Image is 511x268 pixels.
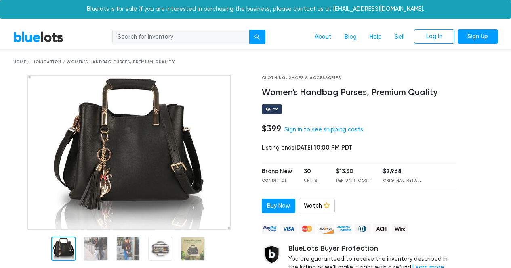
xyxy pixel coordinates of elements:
div: Per Unit Cost [336,178,371,184]
img: diners_club-c48f30131b33b1bb0e5d0e2dbd43a8bea4cb12cb2961413e2f4250e06c020426.png [355,224,371,234]
img: mastercard-42073d1d8d11d6635de4c079ffdb20a4f30a903dc55d1612383a1b395dd17f39.png [299,224,315,234]
a: Log In [414,29,454,44]
a: Blog [338,29,363,45]
a: BlueLots [13,31,63,43]
h4: Women's Handbag Purses, Premium Quality [262,87,457,98]
div: Units [304,178,324,184]
div: $2,968 [383,167,422,176]
div: 30 [304,167,324,176]
a: About [308,29,338,45]
a: Help [363,29,388,45]
div: Original Retail [383,178,422,184]
div: $13.30 [336,167,371,176]
img: wire-908396882fe19aaaffefbd8e17b12f2f29708bd78693273c0e28e3a24408487f.png [392,224,408,234]
div: Brand New [262,167,292,176]
img: visa-79caf175f036a155110d1892330093d4c38f53c55c9ec9e2c3a54a56571784bb.png [280,224,297,234]
img: ach-b7992fed28a4f97f893c574229be66187b9afb3f1a8d16a4691d3d3140a8ab00.png [373,224,389,234]
a: Sign Up [458,29,498,44]
img: discover-82be18ecfda2d062aad2762c1ca80e2d36a4073d45c9e0ffae68cd515fbd3d32.png [318,224,334,234]
div: Condition [262,178,292,184]
img: e81ba8e7-7a03-4418-9909-0d6111020724-1731293098.jpg [27,75,231,230]
span: [DATE] 10:00 PM PDT [294,144,352,151]
input: Search for inventory [112,30,250,44]
img: buyer_protection_shield-3b65640a83011c7d3ede35a8e5a80bfdfaa6a97447f0071c1475b91a4b0b3d01.png [262,244,282,264]
div: Listing ends [262,143,457,152]
h4: $399 [262,123,281,134]
div: 69 [273,107,278,111]
a: Sell [388,29,411,45]
a: Sign in to see shipping costs [284,126,363,133]
a: Watch [299,199,335,213]
div: Home / Liquidation / Women's Handbag Purses, Premium Quality [13,59,498,65]
div: Clothing, Shoes & Accessories [262,75,457,81]
h5: BlueLots Buyer Protection [288,244,457,253]
img: american_express-ae2a9f97a040b4b41f6397f7637041a5861d5f99d0716c09922aba4e24c8547d.png [336,224,352,234]
img: paypal_credit-80455e56f6e1299e8d57f40c0dcee7b8cd4ae79b9eccbfc37e2480457ba36de9.png [262,224,278,234]
a: Buy Now [262,199,295,213]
